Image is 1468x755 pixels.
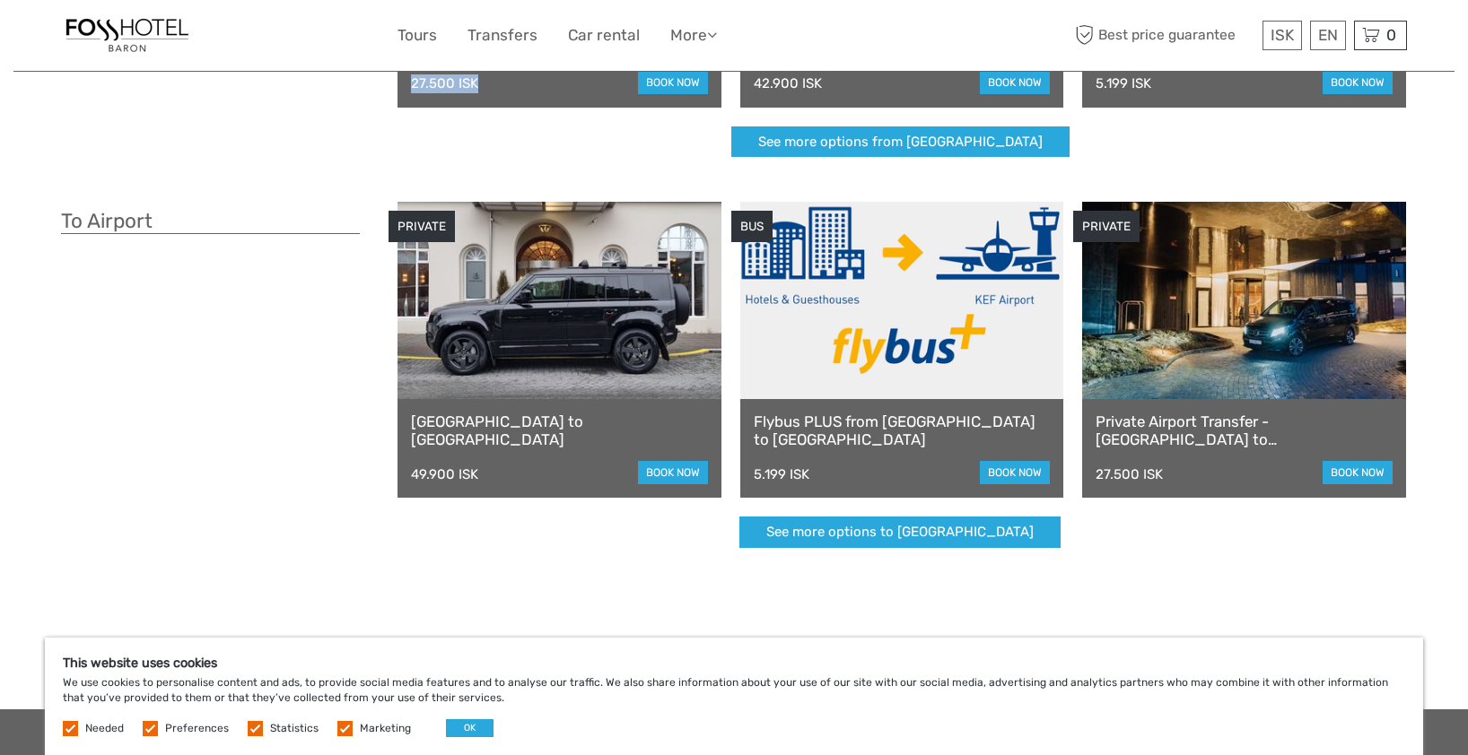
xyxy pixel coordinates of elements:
[731,211,773,242] div: BUS
[85,721,124,736] label: Needed
[389,211,455,242] div: PRIVATE
[61,13,194,57] img: 1355-f22f4eb0-fb05-4a92-9bea-b034c25151e6_logo_small.jpg
[61,209,360,234] h3: To Airport
[670,22,717,48] a: More
[45,638,1423,755] div: We use cookies to personalise content and ads, to provide social media features and to analyse ou...
[360,721,411,736] label: Marketing
[25,31,203,46] p: We're away right now. Please check back later!
[411,75,478,91] div: 27.500 ISK
[398,22,437,48] a: Tours
[754,75,822,91] div: 42.900 ISK
[1323,71,1393,94] a: book now
[1096,75,1151,91] div: 5.199 ISK
[1096,466,1163,482] div: 27.500 ISK
[1073,211,1140,242] div: PRIVATE
[638,461,708,484] a: book now
[467,22,537,48] a: Transfers
[754,412,1051,449] a: Flybus PLUS from [GEOGRAPHIC_DATA] to [GEOGRAPHIC_DATA]
[980,71,1050,94] a: book now
[1070,21,1258,50] span: Best price guarantee
[980,461,1050,484] a: book now
[568,22,640,48] a: Car rental
[754,466,809,482] div: 5.199 ISK
[411,412,708,449] a: [GEOGRAPHIC_DATA] to [GEOGRAPHIC_DATA]
[63,655,1405,671] h5: This website uses cookies
[731,126,1070,158] a: See more options from [GEOGRAPHIC_DATA]
[1096,412,1393,449] a: Private Airport Transfer - [GEOGRAPHIC_DATA] to [GEOGRAPHIC_DATA]
[206,28,228,49] button: Open LiveChat chat widget
[739,516,1061,548] a: See more options to [GEOGRAPHIC_DATA]
[270,721,319,736] label: Statistics
[1271,26,1294,44] span: ISK
[638,71,708,94] a: book now
[446,719,494,737] button: OK
[165,721,229,736] label: Preferences
[1310,21,1346,50] div: EN
[411,466,478,482] div: 49.900 ISK
[1323,461,1393,484] a: book now
[1384,26,1399,44] span: 0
